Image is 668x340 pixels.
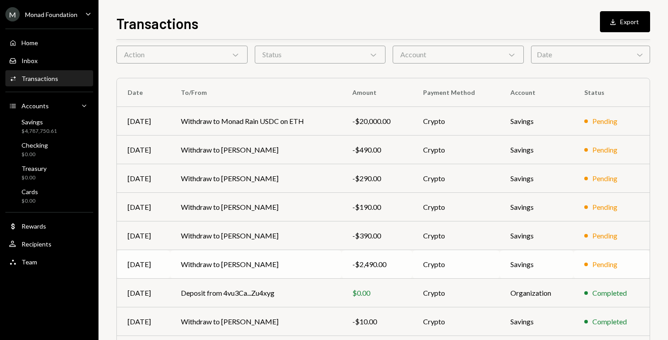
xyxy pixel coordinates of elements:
td: Savings [500,164,574,193]
a: Team [5,254,93,270]
a: Rewards [5,218,93,234]
td: Deposit from 4vu3Ca...Zu4xyg [170,279,342,307]
div: Home [21,39,38,47]
div: Pending [592,116,617,127]
td: Crypto [412,307,500,336]
div: Team [21,258,37,266]
div: Action [116,46,248,64]
a: Accounts [5,98,93,114]
div: -$20,000.00 [352,116,402,127]
a: Checking$0.00 [5,139,93,160]
td: Organization [500,279,574,307]
td: Withdraw to [PERSON_NAME] [170,250,342,279]
div: [DATE] [128,288,159,298]
td: Withdraw to [PERSON_NAME] [170,136,342,164]
div: Savings [21,118,57,126]
th: To/From [170,78,342,107]
td: Withdraw to [PERSON_NAME] [170,307,342,336]
td: Savings [500,221,574,250]
td: Crypto [412,193,500,221]
div: $0.00 [21,174,47,182]
div: Cards [21,188,38,195]
td: Crypto [412,250,500,279]
div: Transactions [21,75,58,82]
div: -$190.00 [352,202,402,212]
td: Crypto [412,164,500,193]
div: Status [255,46,386,64]
div: Date [531,46,650,64]
td: Crypto [412,279,500,307]
div: -$2,490.00 [352,259,402,270]
button: Export [600,11,650,32]
th: Amount [342,78,412,107]
th: Status [574,78,650,107]
div: Monad Foundation [25,11,77,18]
a: Home [5,34,93,51]
div: Pending [592,144,617,155]
td: Savings [500,136,574,164]
td: Crypto [412,221,500,250]
div: $0.00 [352,288,402,298]
div: Account [393,46,524,64]
div: Pending [592,259,617,270]
div: Checking [21,141,48,149]
td: Crypto [412,136,500,164]
td: Savings [500,107,574,136]
div: Inbox [21,57,38,64]
td: Savings [500,250,574,279]
div: Recipients [21,240,51,248]
div: [DATE] [128,316,159,327]
td: Withdraw to Monad Rain USDC on ETH [170,107,342,136]
div: $0.00 [21,197,38,205]
h1: Transactions [116,14,198,32]
div: M [5,7,20,21]
td: Withdraw to [PERSON_NAME] [170,164,342,193]
div: Completed [592,316,627,327]
div: Pending [592,230,617,241]
td: Withdraw to [PERSON_NAME] [170,193,342,221]
a: Inbox [5,52,93,68]
div: [DATE] [128,259,159,270]
div: -$490.00 [352,144,402,155]
a: Cards$0.00 [5,185,93,207]
div: Pending [592,202,617,212]
a: Recipients [5,236,93,252]
td: Savings [500,307,574,336]
th: Account [500,78,574,107]
div: [DATE] [128,230,159,241]
div: [DATE] [128,116,159,127]
div: Accounts [21,102,49,110]
div: -$10.00 [352,316,402,327]
a: Transactions [5,70,93,86]
div: Pending [592,173,617,184]
div: -$290.00 [352,173,402,184]
a: Treasury$0.00 [5,162,93,183]
td: Crypto [412,107,500,136]
div: Completed [592,288,627,298]
div: [DATE] [128,144,159,155]
div: Rewards [21,222,46,230]
div: [DATE] [128,202,159,212]
div: [DATE] [128,173,159,184]
td: Savings [500,193,574,221]
a: Savings$4,787,750.61 [5,115,93,137]
td: Withdraw to [PERSON_NAME] [170,221,342,250]
div: -$390.00 [352,230,402,241]
div: $0.00 [21,151,48,158]
div: $4,787,750.61 [21,127,57,135]
div: Treasury [21,165,47,172]
th: Payment Method [412,78,500,107]
th: Date [117,78,170,107]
